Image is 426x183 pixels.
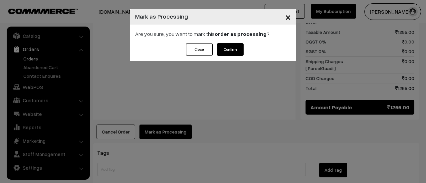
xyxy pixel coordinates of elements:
[285,11,291,23] span: ×
[280,7,296,27] button: Close
[215,31,267,37] strong: order as processing
[135,12,188,21] h4: Mark as Processing
[217,43,244,56] button: Confirm
[130,25,296,43] div: Are you sure, you want to mark this ?
[186,43,213,56] button: Close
